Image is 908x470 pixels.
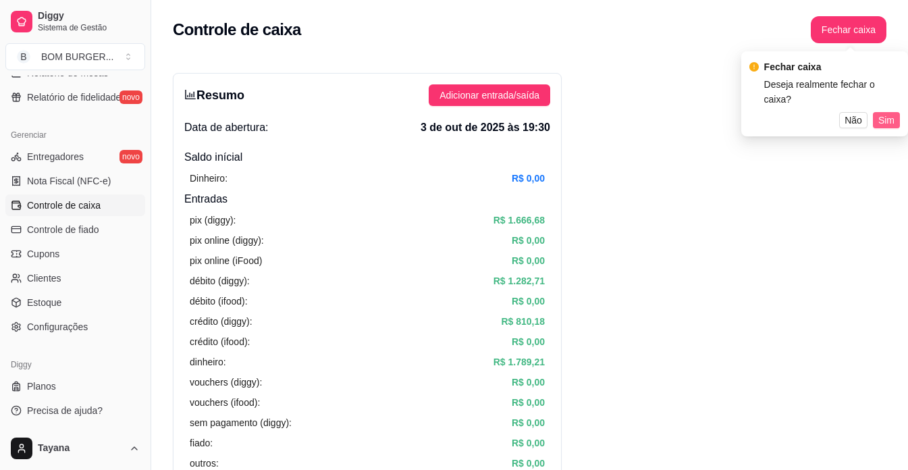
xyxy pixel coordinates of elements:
span: Clientes [27,271,61,285]
article: R$ 0,00 [512,436,545,450]
span: Data de abertura: [184,120,269,136]
article: vouchers (ifood): [190,395,260,410]
h4: Entradas [184,191,550,207]
h2: Controle de caixa [173,19,301,41]
a: Entregadoresnovo [5,146,145,167]
span: bar-chart [184,88,196,101]
article: pix online (diggy): [190,233,264,248]
a: Configurações [5,316,145,338]
span: Tayana [38,442,124,454]
article: pix online (iFood) [190,253,262,268]
a: DiggySistema de Gestão [5,5,145,38]
h3: Resumo [184,86,244,105]
span: B [17,50,30,63]
button: Fechar caixa [811,16,886,43]
span: Diggy [38,10,140,22]
span: Controle de caixa [27,199,101,212]
span: exclamation-circle [749,62,759,72]
span: Entregadores [27,150,84,163]
div: Diggy [5,354,145,375]
article: sem pagamento (diggy): [190,415,292,430]
span: Não [845,113,862,128]
article: R$ 0,00 [512,233,545,248]
a: Planos [5,375,145,397]
article: R$ 0,00 [512,171,545,186]
article: R$ 0,00 [512,294,545,309]
article: dinheiro: [190,355,226,369]
span: Precisa de ajuda? [27,404,103,417]
article: R$ 1.666,68 [493,213,545,228]
article: débito (ifood): [190,294,248,309]
article: R$ 1.789,21 [493,355,545,369]
button: Sim [873,112,900,128]
a: Relatório de fidelidadenovo [5,86,145,108]
a: Controle de caixa [5,194,145,216]
article: R$ 0,00 [512,375,545,390]
span: Nota Fiscal (NFC-e) [27,174,111,188]
article: crédito (ifood): [190,334,250,349]
span: Sim [878,113,894,128]
a: Precisa de ajuda? [5,400,145,421]
article: Dinheiro: [190,171,228,186]
button: Não [839,112,867,128]
span: Relatório de fidelidade [27,90,121,104]
a: Estoque [5,292,145,313]
button: Select a team [5,43,145,70]
article: R$ 0,00 [512,334,545,349]
span: Configurações [27,320,88,334]
article: vouchers (diggy): [190,375,262,390]
article: pix (diggy): [190,213,236,228]
a: Nota Fiscal (NFC-e) [5,170,145,192]
button: Adicionar entrada/saída [429,84,550,106]
article: crédito (diggy): [190,314,252,329]
button: Tayana [5,432,145,465]
article: R$ 1.282,71 [493,273,545,288]
a: Clientes [5,267,145,289]
div: Fechar caixa [764,59,900,74]
article: fiado: [190,436,213,450]
article: R$ 810,18 [501,314,545,329]
span: Adicionar entrada/saída [439,88,539,103]
article: R$ 0,00 [512,395,545,410]
a: Controle de fiado [5,219,145,240]
span: Estoque [27,296,61,309]
article: débito (diggy): [190,273,250,288]
span: Planos [27,380,56,393]
div: BOM BURGER ... [41,50,113,63]
span: Sistema de Gestão [38,22,140,33]
span: 3 de out de 2025 às 19:30 [421,120,550,136]
article: R$ 0,00 [512,253,545,268]
div: Gerenciar [5,124,145,146]
span: Cupons [27,247,59,261]
div: Deseja realmente fechar o caixa? [764,77,900,107]
h4: Saldo inícial [184,149,550,165]
article: R$ 0,00 [512,415,545,430]
span: Controle de fiado [27,223,99,236]
a: Cupons [5,243,145,265]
